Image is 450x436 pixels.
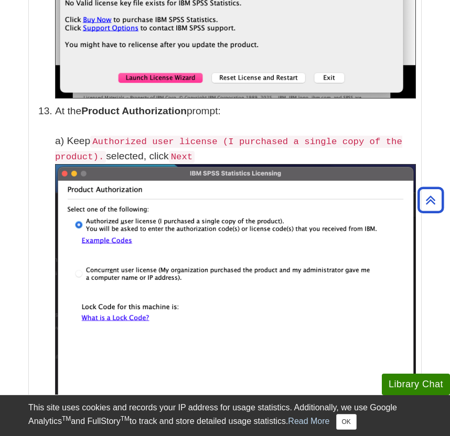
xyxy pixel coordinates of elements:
a: Back to Top [414,193,447,207]
button: Close [336,414,357,430]
sup: TM [121,415,130,422]
code: Next [169,151,195,163]
code: Authorized user license (I purchased a single copy of the product). [55,136,402,163]
b: Product Authorization [81,105,187,116]
div: This site uses cookies and records your IP address for usage statistics. Additionally, we use Goo... [28,401,422,430]
sup: TM [62,415,71,422]
a: Read More [288,417,329,426]
button: Library Chat [382,374,450,395]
